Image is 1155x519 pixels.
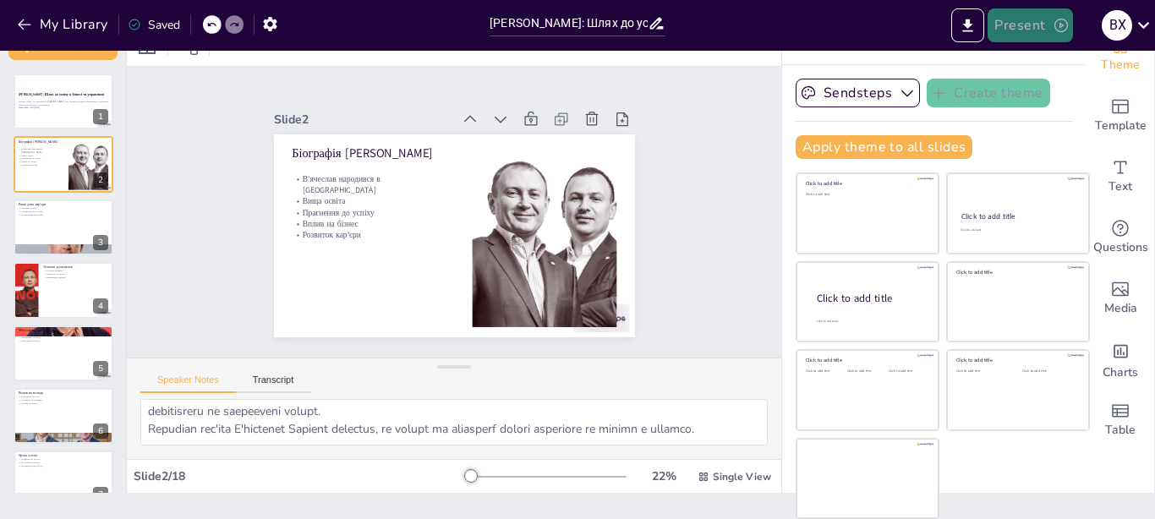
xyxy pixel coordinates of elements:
span: Questions [1093,238,1148,257]
div: 7 [14,451,113,506]
div: Click to add text [889,369,927,374]
p: Філософія управління [19,328,108,333]
div: 1 [14,74,113,129]
div: 22 % [643,468,684,484]
div: 7 [93,487,108,502]
div: Click to add text [806,369,844,374]
div: 2 [93,172,108,188]
button: Present [988,8,1072,42]
p: Підтримка молоді [19,396,108,399]
div: Click to add title [956,269,1077,276]
p: Біографія [PERSON_NAME] [19,139,63,145]
button: Speaker Notes [140,374,236,393]
div: 3 [14,199,113,255]
p: Прагнення до успіху [19,156,63,160]
button: Export to PowerPoint [951,8,984,42]
div: 1 [93,109,108,124]
p: Натхнення для молоді [19,464,108,467]
p: Інноваційні підходи [43,276,108,279]
div: Click to add title [806,357,927,363]
p: Успішні компанії [43,270,108,273]
p: В'ячеслав народився в [GEOGRAPHIC_DATA] [19,147,63,153]
span: Text [1108,178,1132,196]
div: Saved [128,17,180,33]
span: Table [1105,421,1136,440]
div: 6 [14,388,113,444]
span: Media [1104,299,1137,318]
div: 6 [93,423,108,439]
button: Sendsteps [796,79,920,107]
strong: [PERSON_NAME]: Шлях до успіху в бізнесі та управлінні [19,92,104,96]
p: Вплив на молодь [19,391,108,396]
p: Не боятися ризику [19,462,108,465]
div: В Х [1102,10,1132,41]
p: Інноваційні підходи [19,336,108,339]
button: My Library [13,11,115,38]
span: Template [1095,117,1147,135]
div: Click to add text [956,369,1010,374]
button: Create theme [927,79,1050,107]
p: Розвиток кар'єри [306,131,444,236]
p: Вища освіта [326,103,463,208]
p: В'ячеслав народився в [GEOGRAPHIC_DATA] [332,85,477,199]
p: Вища освіта [19,153,63,156]
span: Theme [1101,56,1140,74]
div: Click to add title [956,357,1077,363]
p: Важливість команди [19,332,108,336]
div: Click to add body [817,319,923,323]
div: Click to add title [806,180,927,187]
p: Лідерство на ринку [43,273,108,276]
p: Досвід та знання [19,402,108,405]
div: 5 [93,361,108,376]
p: Вплив на бізнес [19,160,63,163]
p: Прагнення до успіху [320,112,457,217]
p: Історія успіху та становлення [PERSON_NAME], його вплив на бізнес-середовище та ключові уроки для... [19,101,108,107]
p: Семінари та тренінги [19,398,108,402]
p: Уроки успіху [19,454,108,459]
p: Generated with [URL] [19,107,108,110]
span: Single View [713,470,771,483]
p: Формування філософії [19,213,108,216]
p: Помилки як уроки [19,458,108,462]
div: Add images, graphics, shapes or video [1087,268,1154,329]
p: Вплив на бізнес [313,122,451,227]
div: Click to add title [961,211,1074,221]
div: Click to add text [1022,369,1076,374]
p: Перший досвід [19,206,108,210]
div: Get real-time input from your audience [1087,207,1154,268]
input: Insert title [490,11,648,36]
div: Slide 2 [359,25,512,142]
div: 4 [14,262,113,318]
textarea: L'ipsumdo Sitame consectet 65 adipis 9159 elit s Doeiusm, te incid utlabore etdo magna al enimad.... [140,399,768,445]
div: Click to add text [806,193,927,197]
p: Ранні роки кар'єри [19,202,108,207]
div: Add a table [1087,390,1154,451]
button: Apply theme to all slides [796,135,972,159]
p: Основні досягнення [43,265,108,270]
div: 3 [93,235,108,250]
div: 5 [14,325,113,381]
button: В Х [1102,8,1132,42]
p: Біографія [PERSON_NAME] [353,62,494,171]
div: Click to add title [817,291,925,305]
div: 4 [93,298,108,314]
div: Change the overall theme [1087,25,1154,85]
div: Click to add text [961,228,1073,232]
button: Transcript [236,374,311,393]
div: Click to add text [847,369,885,374]
div: Add ready made slides [1087,85,1154,146]
p: Управління ресурсами [19,210,108,213]
div: Add text boxes [1087,146,1154,207]
div: Slide 2 / 18 [134,468,464,484]
p: Злагоджена робота [19,339,108,342]
div: Add charts and graphs [1087,329,1154,390]
div: 2 [14,136,113,192]
p: Розвиток кар'єри [19,162,63,166]
span: Charts [1103,363,1138,382]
